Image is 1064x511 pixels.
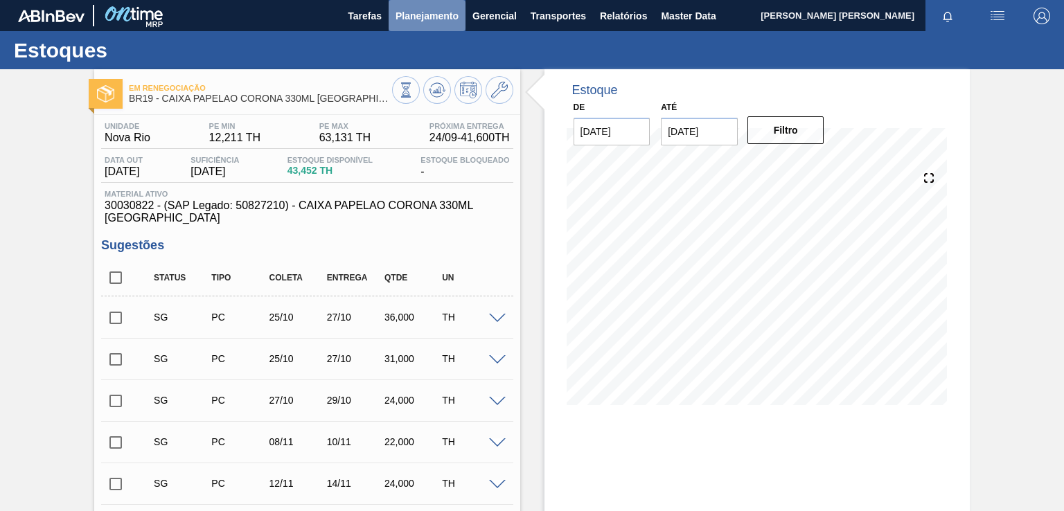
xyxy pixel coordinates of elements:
[129,84,391,92] span: Em renegociação
[190,156,239,164] span: Suficiência
[266,436,329,447] div: 08/11/2025
[438,436,502,447] div: TH
[208,273,271,283] div: Tipo
[97,85,114,102] img: Ícone
[266,273,329,283] div: Coleta
[150,312,213,323] div: Sugestão Criada
[661,118,738,145] input: dd/mm/yyyy
[287,165,373,176] span: 43,452 TH
[381,273,444,283] div: Qtde
[209,122,260,130] span: PE MIN
[14,42,260,58] h1: Estoques
[438,395,502,406] div: TH
[381,312,444,323] div: 36,000
[661,8,716,24] span: Master Data
[266,353,329,364] div: 25/10/2025
[420,156,509,164] span: Estoque Bloqueado
[417,156,513,178] div: -
[101,238,513,253] h3: Sugestões
[150,395,213,406] div: Sugestão Criada
[18,10,85,22] img: TNhmsLtSVTkK8tSr43FrP2fwEKptu5GPRR3wAAAABJRU5ErkJggg==
[105,199,509,224] span: 30030822 - (SAP Legado: 50827210) - CAIXA PAPELAO CORONA 330ML [GEOGRAPHIC_DATA]
[150,273,213,283] div: Status
[381,436,444,447] div: 22,000
[572,83,618,98] div: Estoque
[105,190,509,198] span: Material ativo
[323,312,387,323] div: 27/10/2025
[323,436,387,447] div: 10/11/2025
[190,165,239,178] span: [DATE]
[1034,8,1050,24] img: Logout
[266,312,329,323] div: 25/10/2025
[323,478,387,489] div: 14/11/2025
[747,116,824,144] button: Filtro
[266,478,329,489] div: 12/11/2025
[208,395,271,406] div: Pedido de Compra
[323,353,387,364] div: 27/10/2025
[319,122,371,130] span: PE MAX
[486,76,513,104] button: Ir ao Master Data / Geral
[661,102,677,112] label: Até
[129,93,391,104] span: BR19 - CAIXA PAPELAO CORONA 330ML BOLIVIA
[925,6,970,26] button: Notificações
[438,353,502,364] div: TH
[150,436,213,447] div: Sugestão Criada
[287,156,373,164] span: Estoque Disponível
[381,478,444,489] div: 24,000
[574,118,650,145] input: dd/mm/yyyy
[454,76,482,104] button: Programar Estoque
[208,478,271,489] div: Pedido de Compra
[150,478,213,489] div: Sugestão Criada
[105,165,143,178] span: [DATE]
[438,478,502,489] div: TH
[396,8,459,24] span: Planejamento
[105,122,150,130] span: Unidade
[574,102,585,112] label: De
[323,395,387,406] div: 29/10/2025
[209,132,260,144] span: 12,211 TH
[348,8,382,24] span: Tarefas
[438,312,502,323] div: TH
[319,132,371,144] span: 63,131 TH
[208,436,271,447] div: Pedido de Compra
[472,8,517,24] span: Gerencial
[429,132,510,144] span: 24/09 - 41,600 TH
[429,122,510,130] span: Próxima Entrega
[208,353,271,364] div: Pedido de Compra
[531,8,586,24] span: Transportes
[381,395,444,406] div: 24,000
[105,132,150,144] span: Nova Rio
[105,156,143,164] span: Data out
[600,8,647,24] span: Relatórios
[323,273,387,283] div: Entrega
[381,353,444,364] div: 31,000
[150,353,213,364] div: Sugestão Criada
[438,273,502,283] div: UN
[266,395,329,406] div: 27/10/2025
[989,8,1006,24] img: userActions
[392,76,420,104] button: Visão Geral dos Estoques
[423,76,451,104] button: Atualizar Gráfico
[208,312,271,323] div: Pedido de Compra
